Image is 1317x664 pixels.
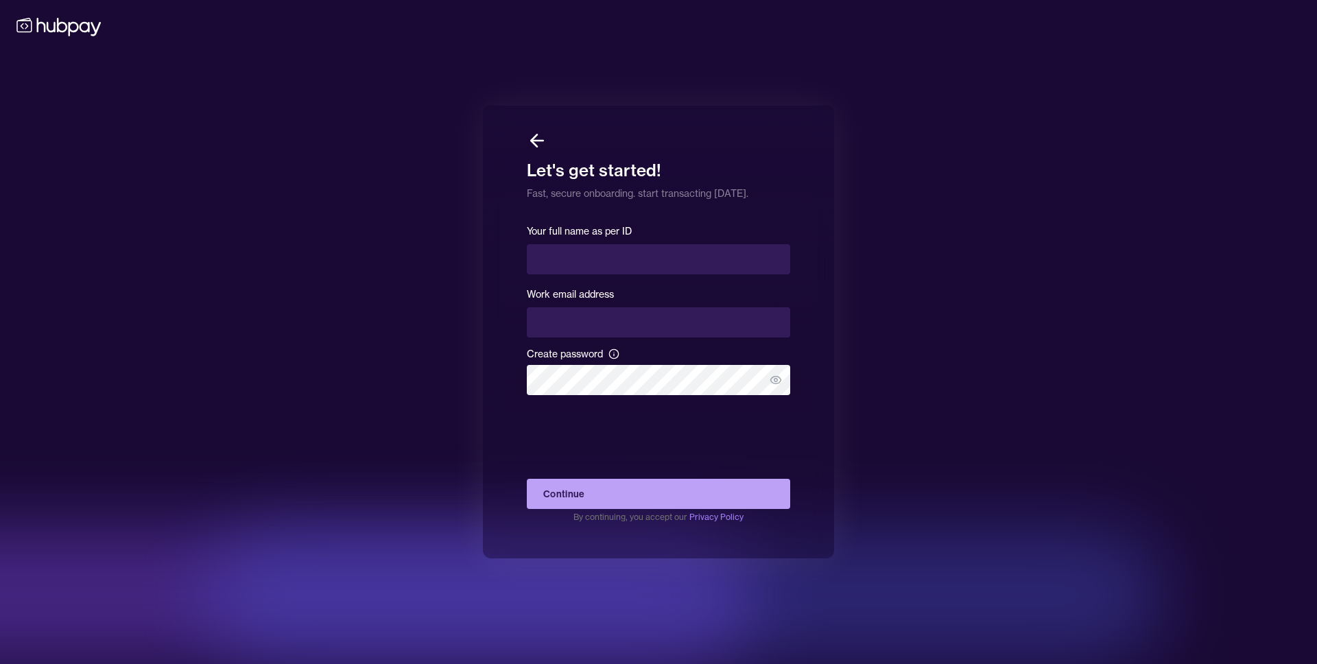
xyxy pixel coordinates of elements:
p: By continuing, you accept our [527,512,790,523]
label: Work email address [527,288,614,300]
a: Privacy Policy [689,512,744,522]
label: Your full name as per ID [527,225,632,237]
button: Continue [527,479,790,509]
p: Fast, secure onboarding. start transacting [DATE]. [527,181,790,200]
h1: Let's get started! [527,151,790,181]
label: Create password [527,348,790,359]
button: Create password [608,348,619,359]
